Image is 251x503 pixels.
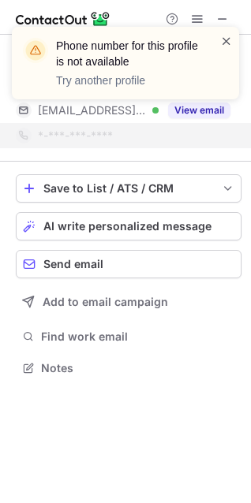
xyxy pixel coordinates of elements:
[43,220,212,233] span: AI write personalized message
[56,73,201,88] p: Try another profile
[23,38,48,63] img: warning
[41,361,235,375] span: Notes
[16,212,242,240] button: AI write personalized message
[43,296,168,308] span: Add to email campaign
[16,288,242,316] button: Add to email campaign
[16,174,242,203] button: save-profile-one-click
[43,258,103,270] span: Send email
[43,182,214,195] div: Save to List / ATS / CRM
[16,250,242,278] button: Send email
[16,357,242,379] button: Notes
[16,326,242,348] button: Find work email
[56,38,201,69] header: Phone number for this profile is not available
[16,9,111,28] img: ContactOut v5.3.10
[41,330,235,344] span: Find work email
